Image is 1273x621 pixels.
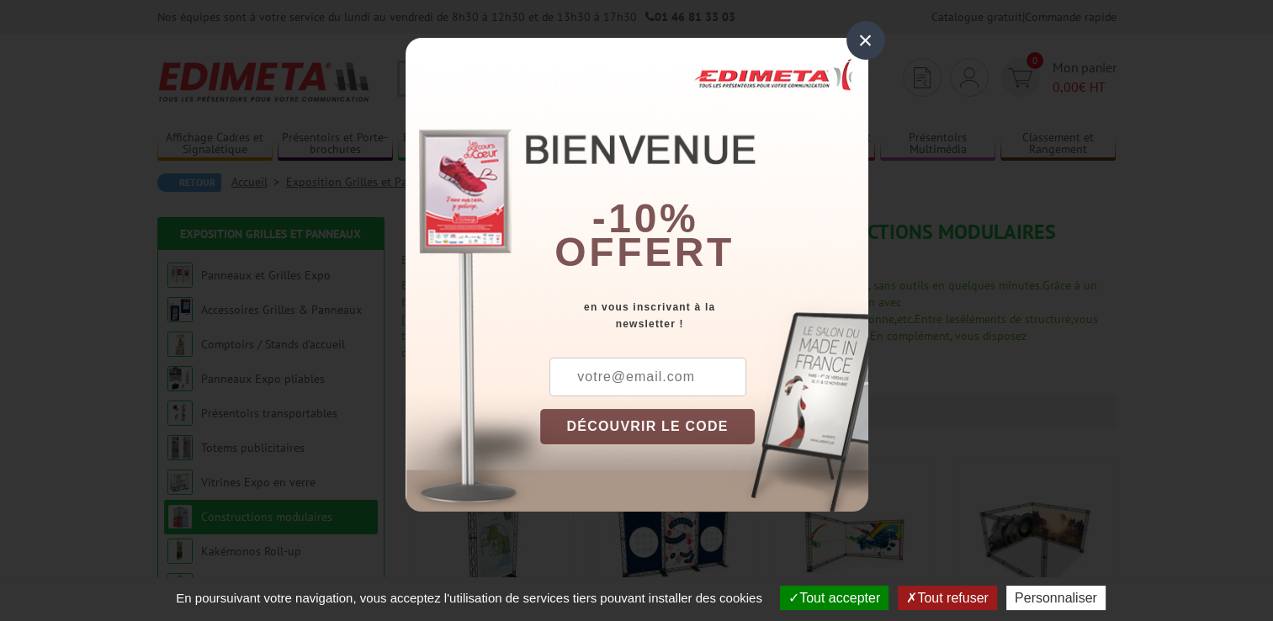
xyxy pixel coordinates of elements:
[592,196,698,241] b: -10%
[780,586,888,610] button: Tout accepter
[898,586,996,610] button: Tout refuser
[167,591,771,605] span: En poursuivant votre navigation, vous acceptez l'utilisation de services tiers pouvant installer ...
[540,409,756,444] button: DÉCOUVRIR LE CODE
[846,21,885,60] div: ×
[549,358,746,396] input: votre@email.com
[554,230,735,274] font: offert
[1006,586,1106,610] button: Personnaliser (fenêtre modale)
[540,299,868,332] div: en vous inscrivant à la newsletter !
